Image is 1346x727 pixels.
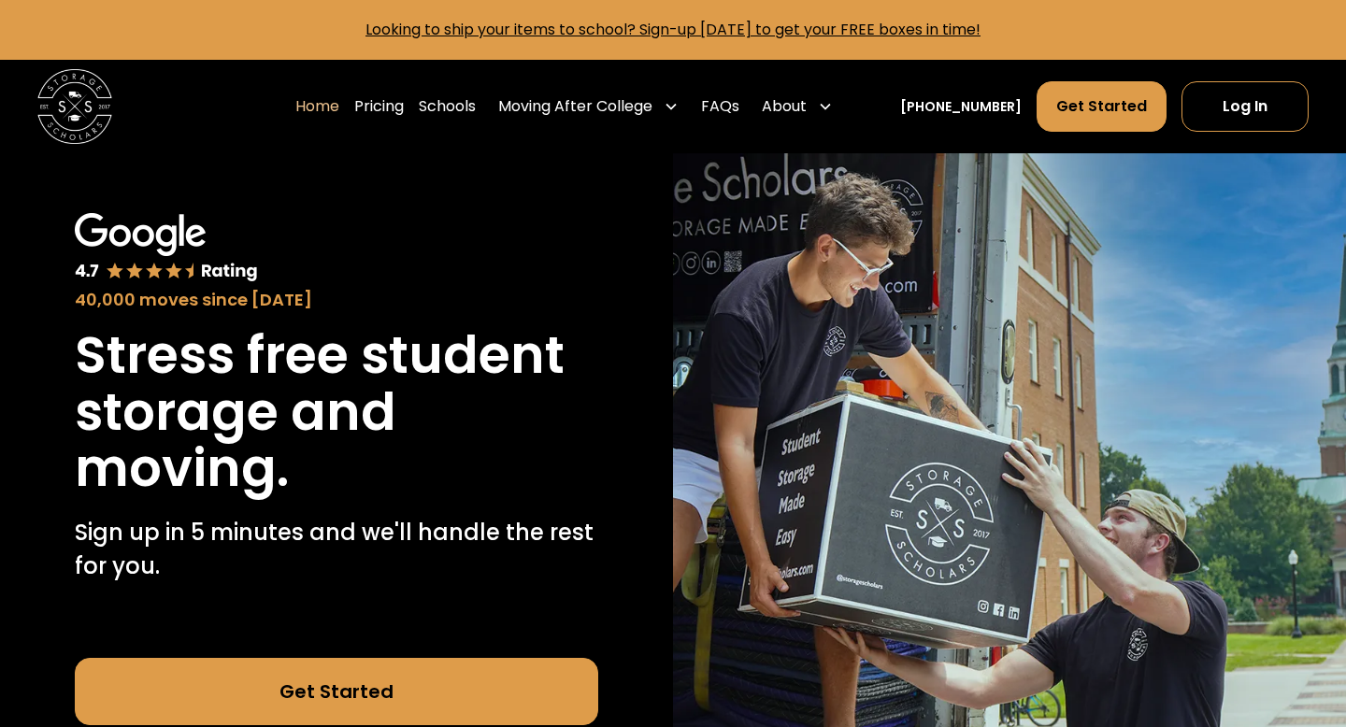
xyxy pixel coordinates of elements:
[701,80,739,133] a: FAQs
[1181,81,1309,132] a: Log In
[498,95,652,118] div: Moving After College
[75,658,598,725] a: Get Started
[900,97,1022,117] a: [PHONE_NUMBER]
[37,69,112,144] a: home
[75,213,258,283] img: Google 4.7 star rating
[295,80,339,133] a: Home
[1037,81,1167,132] a: Get Started
[491,80,686,133] div: Moving After College
[75,287,598,312] div: 40,000 moves since [DATE]
[75,327,598,497] h1: Stress free student storage and moving.
[37,69,112,144] img: Storage Scholars main logo
[365,19,981,40] a: Looking to ship your items to school? Sign-up [DATE] to get your FREE boxes in time!
[762,95,807,118] div: About
[754,80,840,133] div: About
[75,516,598,583] p: Sign up in 5 minutes and we'll handle the rest for you.
[419,80,476,133] a: Schools
[354,80,404,133] a: Pricing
